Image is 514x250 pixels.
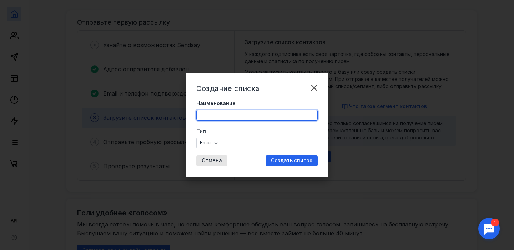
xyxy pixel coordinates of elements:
[266,155,318,166] button: Создать список
[196,155,227,166] button: Отмена
[271,158,312,164] span: Создать список
[200,140,212,146] span: Email
[196,138,221,148] button: Email
[196,84,259,93] span: Создание списка
[196,100,236,107] span: Наименование
[202,158,222,164] span: Отмена
[16,4,24,12] div: 1
[196,128,206,135] span: Тип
